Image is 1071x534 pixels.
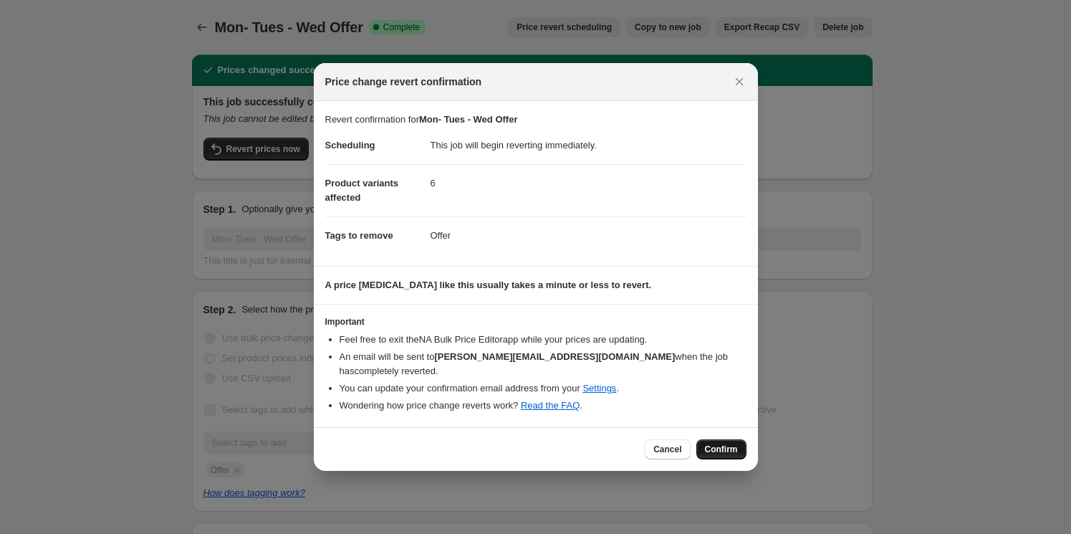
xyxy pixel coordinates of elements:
span: Confirm [705,444,738,455]
span: Price change revert confirmation [325,75,482,89]
b: Mon- Tues - Wed Offer [419,114,517,125]
li: Wondering how price change reverts work? . [340,399,746,413]
b: [PERSON_NAME][EMAIL_ADDRESS][DOMAIN_NAME] [434,351,675,362]
button: Cancel [645,439,690,459]
span: Product variants affected [325,178,399,203]
span: Cancel [653,444,681,455]
a: Read the FAQ [521,400,580,411]
dd: This job will begin reverting immediately. [431,127,746,164]
li: You can update your confirmation email address from your . [340,381,746,396]
li: An email will be sent to when the job has completely reverted . [340,350,746,378]
dd: 6 [431,164,746,202]
dd: Offer [431,216,746,254]
button: Close [729,72,749,92]
h3: Important [325,316,746,328]
span: Scheduling [325,140,375,151]
a: Settings [582,383,616,394]
p: Revert confirmation for [325,113,746,127]
b: A price [MEDICAL_DATA] like this usually takes a minute or less to revert. [325,280,652,290]
button: Confirm [696,439,746,459]
span: Tags to remove [325,230,393,241]
li: Feel free to exit the NA Bulk Price Editor app while your prices are updating. [340,333,746,347]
